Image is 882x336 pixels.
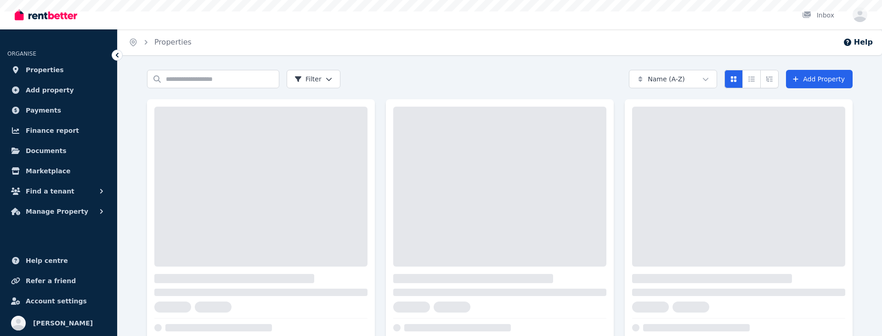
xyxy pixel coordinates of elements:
span: Filter [294,74,322,84]
a: Add property [7,81,110,99]
a: Help centre [7,251,110,270]
span: Marketplace [26,165,70,177]
a: Properties [154,38,192,46]
span: Name (A-Z) [648,74,685,84]
a: Add Property [786,70,853,88]
span: Find a tenant [26,186,74,197]
div: View options [724,70,779,88]
a: Documents [7,142,110,160]
nav: Breadcrumb [118,29,203,55]
a: Marketplace [7,162,110,180]
a: Account settings [7,292,110,310]
a: Finance report [7,121,110,140]
a: Payments [7,101,110,120]
span: Payments [26,105,61,116]
a: Refer a friend [7,272,110,290]
span: Account settings [26,296,87,307]
div: Inbox [802,11,834,20]
button: Card view [724,70,743,88]
span: ORGANISE [7,51,36,57]
img: RentBetter [15,8,77,22]
span: Finance report [26,125,79,136]
button: Manage Property [7,202,110,221]
span: Manage Property [26,206,88,217]
button: Find a tenant [7,182,110,200]
span: Add property [26,85,74,96]
button: Expanded list view [760,70,779,88]
span: Refer a friend [26,275,76,286]
button: Filter [287,70,340,88]
a: Properties [7,61,110,79]
span: Help centre [26,255,68,266]
button: Name (A-Z) [629,70,717,88]
button: Help [843,37,873,48]
span: Documents [26,145,67,156]
span: Properties [26,64,64,75]
span: [PERSON_NAME] [33,318,93,329]
button: Compact list view [742,70,761,88]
